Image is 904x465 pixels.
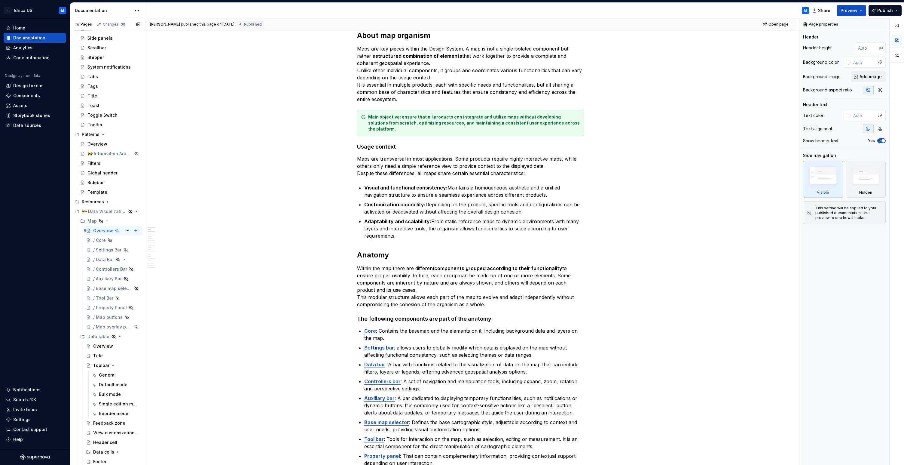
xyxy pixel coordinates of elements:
div: published this page on [DATE] [181,22,234,27]
a: Filters [78,159,142,168]
span: Share [818,8,830,14]
a: Side panels [78,33,142,43]
div: Overview [87,141,107,147]
div: Template [87,189,107,195]
a: Default mode [89,380,142,390]
button: IIdrica DSM [1,4,69,17]
a: / Core [84,236,142,245]
div: This setting will be applied to your published documentation. Use preview to see how it looks. [815,206,882,220]
div: Map [78,216,142,226]
strong: Visual and functional consistency: [364,185,447,191]
div: Tooltip [87,122,102,128]
div: Data cells [93,449,114,455]
span: Publish [877,8,893,14]
div: / Core [93,237,106,243]
div: Analytics [13,45,32,51]
div: Show header text [803,138,838,144]
div: / Map overlay panel [93,324,132,330]
h4: Usage context [357,143,584,150]
h2: Anatomy [357,250,584,260]
div: Changes [103,22,126,27]
a: Base map selector [364,419,409,425]
strong: The following components are part of the anatomy: [357,316,493,322]
a: / Map overlay panel [84,322,142,332]
div: Settings [13,417,31,423]
a: Tooltip [78,120,142,130]
a: Global header [78,168,142,178]
a: / Property Panel [84,303,142,313]
a: Tags [78,82,142,91]
div: Code automation [13,55,50,61]
div: / Property Panel [93,305,127,311]
div: Map [87,218,97,224]
div: Side panels [87,35,112,41]
div: Text color [803,112,823,119]
p: Within the map there are different to ensure proper usability. In turn, each group can be made up... [357,265,584,308]
div: / Tool Bar [93,295,113,301]
div: Reorder mode [99,411,128,417]
a: / Data Bar [84,255,142,264]
a: Invite team [4,405,66,414]
div: Resources [72,197,142,207]
div: / Data Bar [93,257,114,263]
div: Toggle Switch [87,112,118,118]
div: Header text [803,102,827,108]
div: / Base map selector [93,285,132,291]
div: Data cells [84,447,142,457]
a: / Map buttons [84,313,142,322]
div: System notifications [87,64,131,70]
div: Resources [82,199,104,205]
strong: Customization capability: [364,202,426,208]
a: System notifications [78,62,142,72]
strong: structured combination of elements [375,53,462,59]
div: Title [93,353,103,359]
p: Depending on the product, specific tools and configurations can be activated or deactivated witho... [364,201,584,215]
div: Contact support [13,427,47,433]
div: / Auxiliary Bar [93,276,122,282]
a: / Tool Bar [84,293,142,303]
p: : Defines the base cartographic style, adjustable according to context and user needs, providing ... [364,419,584,433]
div: / Map buttons [93,314,123,320]
div: Data table [87,334,109,340]
div: Notifications [13,387,41,393]
span: Add image [860,74,882,80]
div: Hidden [859,190,872,195]
div: / Settings Bar [93,247,121,253]
div: Default mode [99,382,127,388]
a: Overview [78,139,142,149]
a: General [89,370,142,380]
a: Home [4,23,66,33]
p: Maps are key pieces within the Design System. A map is not a single isolated component but rather... [357,45,584,103]
button: Search ⌘K [4,395,66,405]
button: Add image [851,71,886,82]
div: Design tokens [13,83,44,89]
div: Patterns [72,130,142,139]
div: Title [87,93,97,99]
div: Storybook stories [13,112,50,119]
div: Text alignment [803,126,832,132]
a: Controllers bar [364,378,401,384]
div: Header [803,34,818,40]
span: Preview [841,8,857,14]
a: / Settings Bar [84,245,142,255]
a: Settings bar [364,345,394,351]
a: Data sources [4,121,66,130]
div: Single edition mode [99,401,139,407]
a: Supernova Logo [20,454,50,460]
div: Footer [93,459,106,465]
div: Idrica DS [14,8,32,14]
a: Reorder mode [89,409,142,418]
p: : A bar with functions related to the visualization of data on the map that can include filters, ... [364,361,584,375]
span: 30 [120,22,126,27]
p: : A set of navigation and manipulation tools, including expand, zoom, rotation and perspective se... [364,378,584,392]
input: Auto [851,57,875,68]
button: Contact support [4,425,66,434]
a: View customization Panel [84,428,142,438]
strong: Main objective: ensure that all products can integrate and utilize maps without developing soluti... [368,114,581,131]
a: Toast [78,101,142,110]
div: / Controllers Bar [93,266,127,272]
div: Header height [803,45,832,51]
